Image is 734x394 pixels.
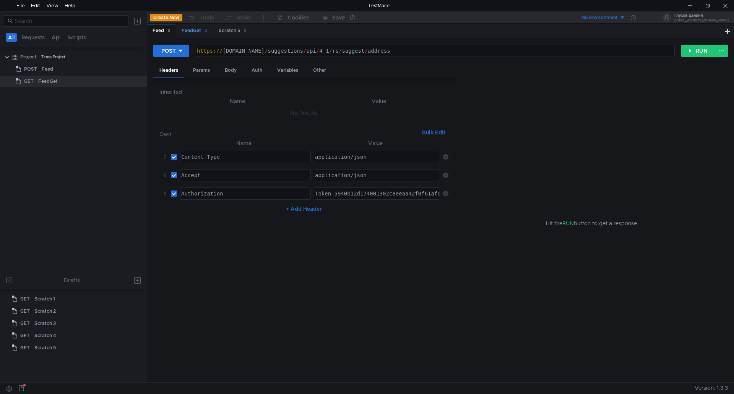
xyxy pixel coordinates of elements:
div: Other [307,63,332,78]
button: No Environment [572,11,625,24]
div: Auth [245,63,268,78]
button: Requests [19,33,47,42]
nz-embed-empty: No Results [290,110,317,116]
div: Scratch 1 [34,293,55,305]
div: FeedGet [38,76,58,87]
button: Api [49,33,63,42]
div: Drafts [64,276,80,285]
span: GET [20,342,30,354]
div: Scratch 4 [34,330,56,341]
input: Search... [15,17,124,25]
div: Variables [271,63,304,78]
div: Feed [153,27,171,35]
span: GET [24,76,34,87]
button: RUN [681,45,715,57]
span: GET [20,330,30,341]
h6: Inherited [159,87,448,97]
div: Headers [153,63,184,78]
div: Temp Project [41,51,65,63]
span: RUN [562,220,574,227]
div: Scratch 2 [34,305,56,317]
button: Undo [182,12,220,23]
button: Scripts [65,33,88,42]
span: Hit the button to get a response [546,219,637,228]
div: Scratch 5 [219,27,247,35]
button: Create New [150,14,182,21]
button: All [6,33,17,42]
th: Value [309,97,448,106]
div: Scratch 3 [34,318,56,329]
div: Глухов Даниил [674,14,729,18]
div: Feed [42,63,53,75]
button: POST [153,45,189,57]
span: POST [24,63,37,75]
div: Body [219,63,243,78]
div: POST [161,47,176,55]
div: Scratch 5 [34,342,56,354]
button: Bulk Edit [419,128,448,137]
button: + Add Header [283,204,325,213]
button: Redo [220,12,256,23]
div: Save [332,15,345,20]
div: No Environment [581,14,618,21]
th: Value [311,139,440,148]
div: Cookies [288,13,309,22]
div: Project [20,51,37,63]
div: [EMAIL_ADDRESS][DOMAIN_NAME] [674,19,729,22]
h6: Own [159,129,419,139]
span: Version: 1.3.3 [695,383,728,394]
th: Name [166,97,310,106]
div: Params [187,63,216,78]
span: GET [20,318,30,329]
div: Redo [237,13,250,22]
div: FeedGet [182,27,208,35]
span: GET [20,305,30,317]
th: Name [177,139,311,148]
span: GET [20,293,30,305]
div: Undo [200,13,214,22]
